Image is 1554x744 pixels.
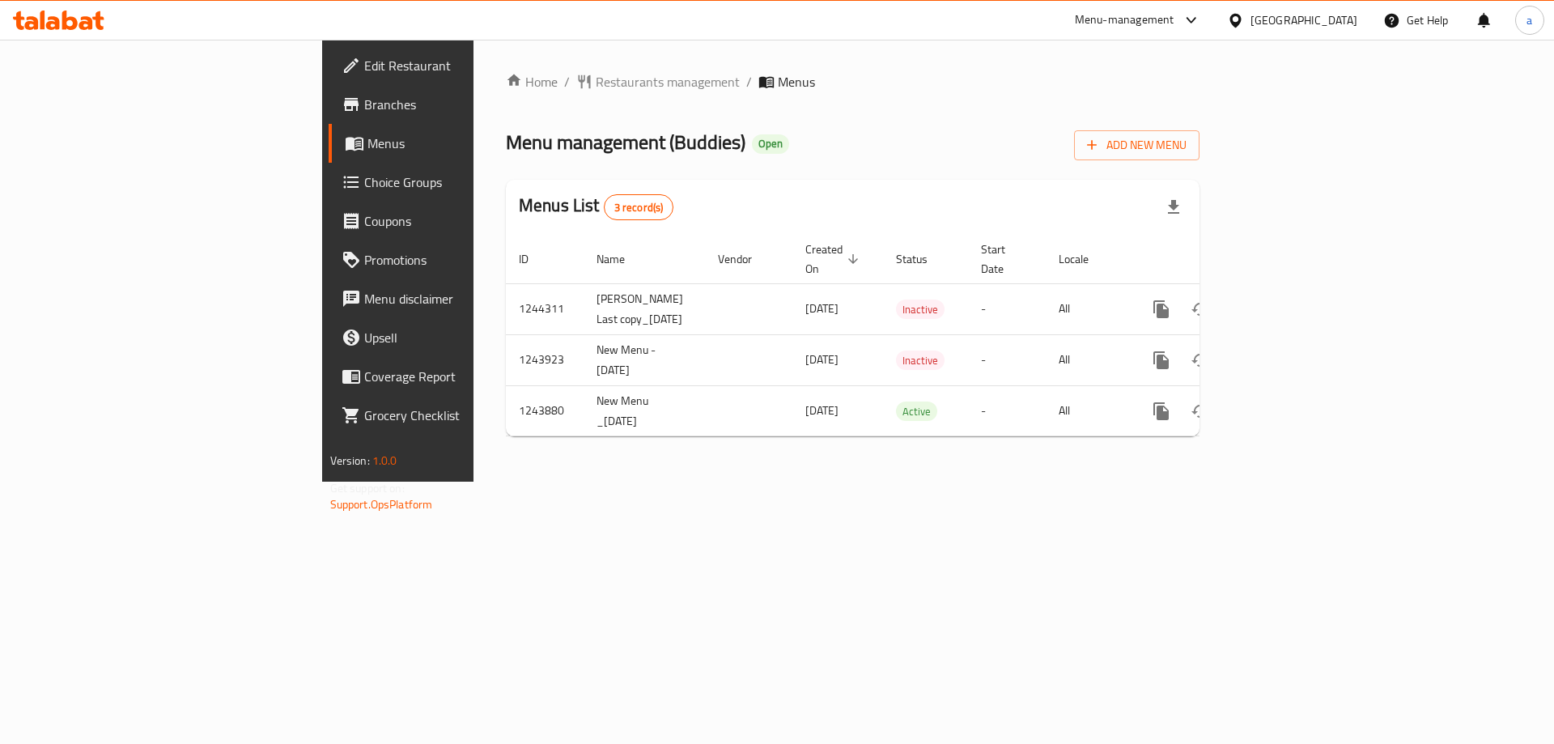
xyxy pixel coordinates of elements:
[329,46,582,85] a: Edit Restaurant
[596,72,740,91] span: Restaurants management
[968,334,1046,385] td: -
[752,137,789,151] span: Open
[364,56,569,75] span: Edit Restaurant
[981,240,1026,278] span: Start Date
[1074,130,1199,160] button: Add New Menu
[1142,290,1181,329] button: more
[329,318,582,357] a: Upsell
[584,385,705,436] td: New Menu _[DATE]
[506,72,1199,91] nav: breadcrumb
[364,211,569,231] span: Coupons
[746,72,752,91] li: /
[896,249,949,269] span: Status
[896,300,945,319] span: Inactive
[604,194,674,220] div: Total records count
[329,240,582,279] a: Promotions
[330,478,405,499] span: Get support on:
[330,450,370,471] span: Version:
[364,250,569,270] span: Promotions
[805,400,839,421] span: [DATE]
[364,406,569,425] span: Grocery Checklist
[367,134,569,153] span: Menus
[1181,341,1220,380] button: Change Status
[364,367,569,386] span: Coverage Report
[1250,11,1357,29] div: [GEOGRAPHIC_DATA]
[605,200,673,215] span: 3 record(s)
[1075,11,1174,30] div: Menu-management
[364,172,569,192] span: Choice Groups
[329,279,582,318] a: Menu disclaimer
[718,249,773,269] span: Vendor
[1046,334,1129,385] td: All
[896,402,937,421] span: Active
[329,85,582,124] a: Branches
[1142,341,1181,380] button: more
[329,124,582,163] a: Menus
[372,450,397,471] span: 1.0.0
[1181,392,1220,431] button: Change Status
[519,249,550,269] span: ID
[896,351,945,370] span: Inactive
[1059,249,1110,269] span: Locale
[329,396,582,435] a: Grocery Checklist
[968,385,1046,436] td: -
[330,494,433,515] a: Support.OpsPlatform
[329,163,582,202] a: Choice Groups
[506,124,745,160] span: Menu management ( Buddies )
[1046,283,1129,334] td: All
[752,134,789,154] div: Open
[1142,392,1181,431] button: more
[364,289,569,308] span: Menu disclaimer
[1181,290,1220,329] button: Change Status
[778,72,815,91] span: Menus
[1154,188,1193,227] div: Export file
[329,202,582,240] a: Coupons
[364,328,569,347] span: Upsell
[329,357,582,396] a: Coverage Report
[364,95,569,114] span: Branches
[1046,385,1129,436] td: All
[805,240,864,278] span: Created On
[519,193,673,220] h2: Menus List
[584,334,705,385] td: New Menu - [DATE]
[1087,135,1187,155] span: Add New Menu
[1129,235,1310,284] th: Actions
[576,72,740,91] a: Restaurants management
[805,298,839,319] span: [DATE]
[506,235,1310,437] table: enhanced table
[805,349,839,370] span: [DATE]
[968,283,1046,334] td: -
[584,283,705,334] td: [PERSON_NAME] Last copy_[DATE]
[1526,11,1532,29] span: a
[597,249,646,269] span: Name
